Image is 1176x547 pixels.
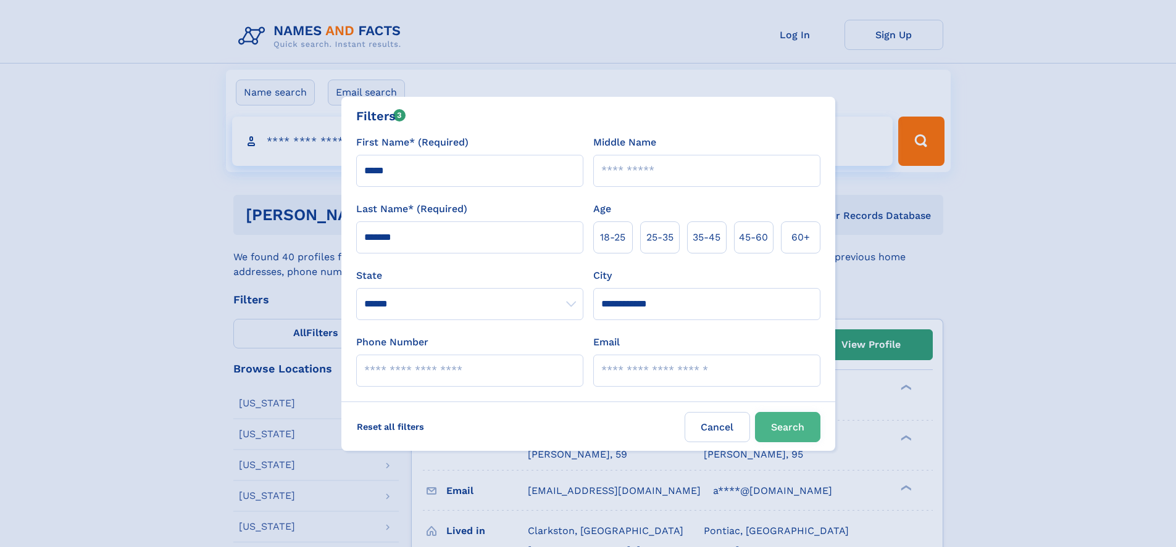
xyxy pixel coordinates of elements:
label: Age [593,202,611,216]
label: Middle Name [593,135,656,150]
span: 60+ [791,230,810,245]
label: Cancel [685,412,750,442]
span: 45‑60 [739,230,768,245]
span: 18‑25 [600,230,625,245]
span: 35‑45 [693,230,720,245]
label: City [593,268,612,283]
label: First Name* (Required) [356,135,469,150]
label: Reset all filters [349,412,432,442]
label: Phone Number [356,335,428,350]
button: Search [755,412,820,442]
div: Filters [356,107,406,125]
label: State [356,268,583,283]
label: Last Name* (Required) [356,202,467,216]
label: Email [593,335,620,350]
span: 25‑35 [646,230,673,245]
